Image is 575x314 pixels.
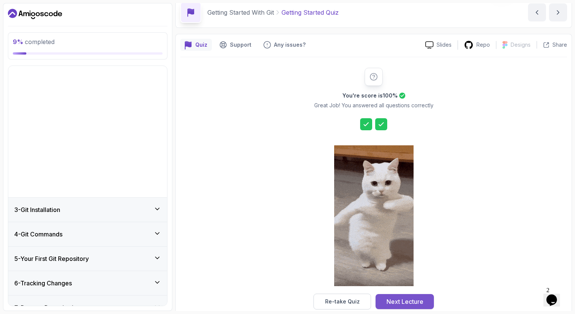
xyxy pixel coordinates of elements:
p: Any issues? [274,41,306,49]
a: Dashboard [8,8,62,20]
h2: You're score is 100 % [342,92,398,99]
p: Share [552,41,567,49]
p: Great Job! You answered all questions correctly [314,102,434,109]
span: 9 % [13,38,23,46]
h3: 4 - Git Commands [14,230,62,239]
a: Slides [419,41,458,49]
p: Designs [511,41,531,49]
button: 3-Git Installation [8,198,167,222]
button: previous content [528,3,546,21]
p: Quiz [195,41,207,49]
div: Next Lecture [386,297,423,306]
a: Repo [458,40,496,50]
button: Next Lecture [376,294,434,309]
p: Getting Started Quiz [281,8,339,17]
p: Slides [437,41,452,49]
p: Support [230,41,251,49]
button: quiz button [180,39,212,51]
p: Repo [476,41,490,49]
h3: 7 - Remote Repositories [14,303,80,312]
h3: 6 - Tracking Changes [14,279,72,288]
button: 6-Tracking Changes [8,271,167,295]
button: Feedback button [259,39,310,51]
button: next content [549,3,567,21]
button: Support button [215,39,256,51]
button: 5-Your First Git Repository [8,247,167,271]
button: Re-take Quiz [313,294,371,309]
span: completed [13,38,55,46]
h3: 5 - Your First Git Repository [14,254,89,263]
button: 4-Git Commands [8,222,167,246]
iframe: chat widget [543,284,567,306]
div: Re-take Quiz [325,298,360,305]
p: Getting Started With Git [207,8,274,17]
h3: 3 - Git Installation [14,205,60,214]
img: cool-cat [334,145,414,286]
button: Share [537,41,567,49]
